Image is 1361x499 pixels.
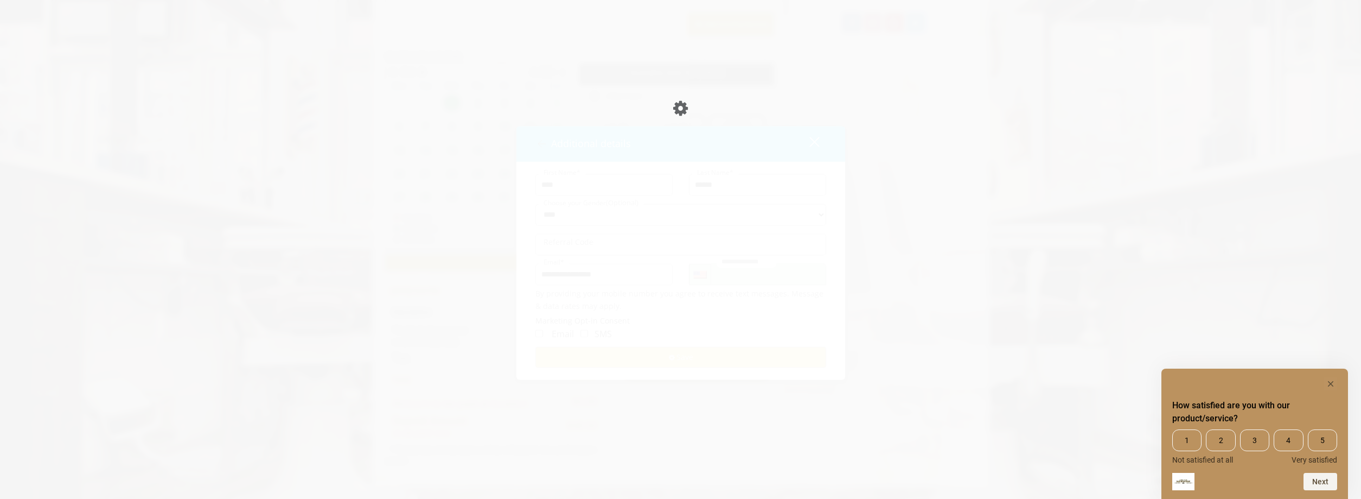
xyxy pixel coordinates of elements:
[1292,456,1337,464] span: Very satisfied
[1240,429,1269,451] span: 3
[1172,399,1337,425] h2: How satisfied are you with our product/service? Select an option from 1 to 5, with 1 being Not sa...
[1172,429,1337,464] div: How satisfied are you with our product/service? Select an option from 1 to 5, with 1 being Not sa...
[1324,377,1337,390] button: Hide survey
[1274,429,1303,451] span: 4
[1172,456,1233,464] span: Not satisfied at all
[1308,429,1337,451] span: 5
[1172,377,1337,490] div: How satisfied are you with our product/service? Select an option from 1 to 5, with 1 being Not sa...
[1206,429,1235,451] span: 2
[1304,473,1337,490] button: Next question
[1172,429,1202,451] span: 1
